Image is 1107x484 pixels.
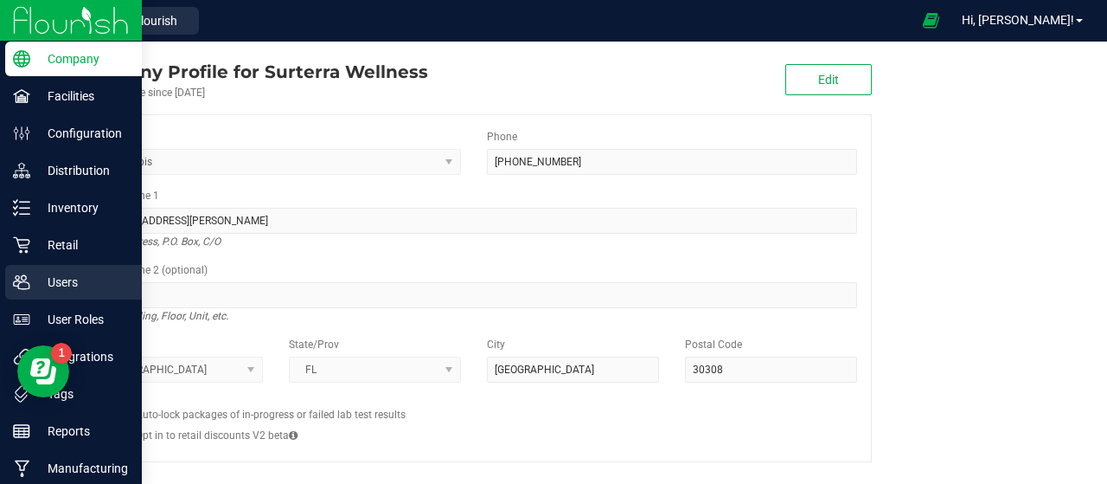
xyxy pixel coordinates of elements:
[13,423,30,440] inline-svg: Reports
[51,343,72,364] iframe: Resource center unread badge
[487,357,659,383] input: City
[30,235,134,255] p: Retail
[30,272,134,293] p: Users
[685,337,742,352] label: Postal Code
[912,3,950,37] span: Open Ecommerce Menu
[487,129,517,145] label: Phone
[91,208,857,234] input: Address
[30,384,134,404] p: Tags
[13,236,30,254] inline-svg: Retail
[785,64,872,95] button: Edit
[136,407,406,423] label: Auto-lock packages of in-progress or failed lab test results
[13,162,30,179] inline-svg: Distribution
[76,59,428,85] div: Surterra Wellness
[30,160,134,181] p: Distribution
[30,123,134,144] p: Configuration
[30,48,134,69] p: Company
[30,197,134,218] p: Inventory
[13,311,30,328] inline-svg: User Roles
[289,337,339,352] label: State/Prov
[685,357,857,383] input: Postal Code
[818,73,839,87] span: Edit
[91,231,221,252] i: Street address, P.O. Box, C/O
[30,86,134,106] p: Facilities
[13,274,30,291] inline-svg: Users
[13,385,30,403] inline-svg: Tags
[13,125,30,142] inline-svg: Configuration
[91,262,208,278] label: Address Line 2 (optional)
[487,149,857,175] input: (123) 456-7890
[30,458,134,479] p: Manufacturing
[13,199,30,216] inline-svg: Inventory
[91,396,857,407] h2: Configs
[487,337,505,352] label: City
[76,85,428,100] div: Account active since [DATE]
[13,50,30,68] inline-svg: Company
[91,306,228,326] i: Suite, Building, Floor, Unit, etc.
[91,282,857,308] input: Suite, Building, Unit, etc.
[962,13,1074,27] span: Hi, [PERSON_NAME]!
[30,309,134,330] p: User Roles
[30,346,134,367] p: Integrations
[13,460,30,477] inline-svg: Manufacturing
[13,348,30,365] inline-svg: Integrations
[30,421,134,442] p: Reports
[17,345,69,397] iframe: Resource center
[13,87,30,105] inline-svg: Facilities
[136,428,298,443] label: Opt in to retail discounts V2 beta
